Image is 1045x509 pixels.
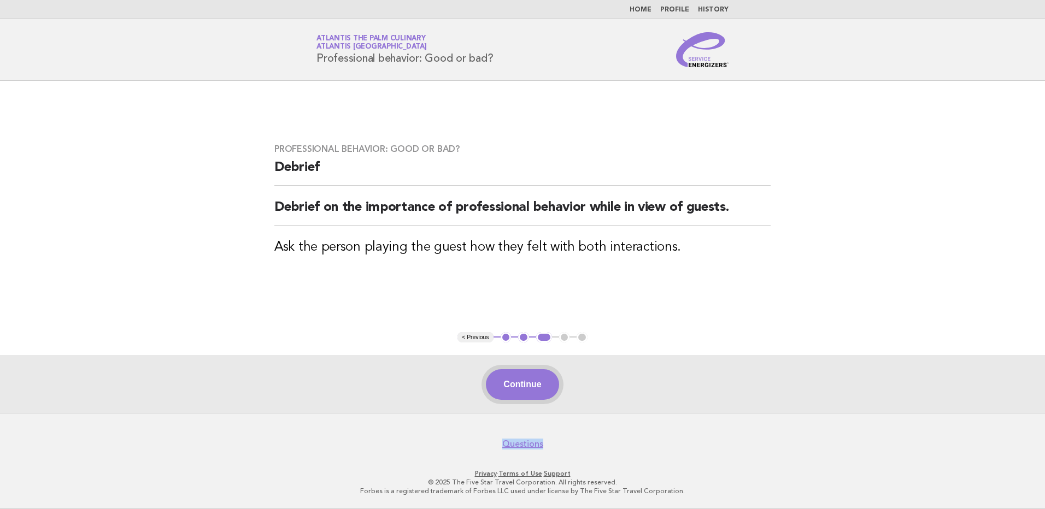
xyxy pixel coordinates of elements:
[486,369,559,400] button: Continue
[676,32,729,67] img: Service Energizers
[316,35,493,64] h1: Professional behavior: Good or bad?
[660,7,689,13] a: Profile
[274,159,771,186] h2: Debrief
[630,7,651,13] a: Home
[188,478,857,487] p: © 2025 The Five Star Travel Corporation. All rights reserved.
[498,470,542,477] a: Terms of Use
[274,239,771,256] h3: Ask the person playing the guest how they felt with both interactions.
[274,199,771,226] h2: Debrief on the importance of professional behavior while in view of guests.
[188,469,857,478] p: · ·
[544,470,571,477] a: Support
[502,439,543,449] a: Questions
[698,7,729,13] a: History
[536,332,552,343] button: 3
[274,144,771,155] h3: Professional behavior: Good or bad?
[518,332,529,343] button: 2
[316,35,427,50] a: Atlantis The Palm CulinaryAtlantis [GEOGRAPHIC_DATA]
[316,44,427,51] span: Atlantis [GEOGRAPHIC_DATA]
[457,332,493,343] button: < Previous
[501,332,512,343] button: 1
[188,487,857,495] p: Forbes is a registered trademark of Forbes LLC used under license by The Five Star Travel Corpora...
[475,470,497,477] a: Privacy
